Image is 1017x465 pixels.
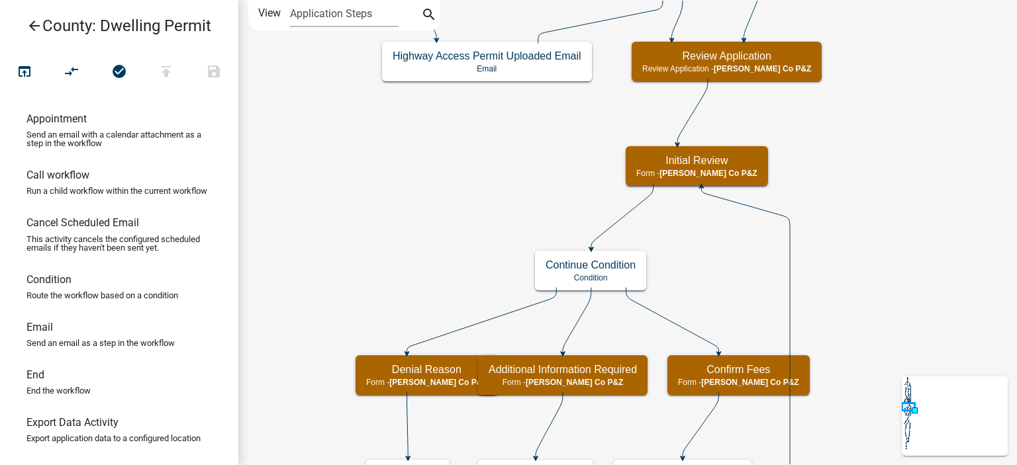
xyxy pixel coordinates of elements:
[526,378,623,387] span: [PERSON_NAME] Co P&Z
[190,58,238,87] button: Save
[206,63,222,82] i: save
[26,187,207,195] p: Run a child workflow within the current workflow
[642,50,811,62] h5: Review Application
[26,18,42,36] i: arrow_back
[26,416,119,429] h6: Export Data Activity
[366,378,487,387] p: Form -
[26,386,91,395] p: End the workflow
[393,50,581,62] h5: Highway Access Permit Uploaded Email
[714,64,811,73] span: [PERSON_NAME] Co P&Z
[642,64,811,73] p: Review Application -
[489,363,637,376] h5: Additional Information Required
[546,273,636,282] p: Condition
[11,11,217,41] a: County: Dwelling Permit
[546,259,636,271] h5: Continue Condition
[389,378,487,387] span: [PERSON_NAME] Co P&Z
[111,63,127,82] i: check_circle
[26,339,175,347] p: Send an email as a step in the workflow
[95,58,143,87] button: No problems
[1,58,238,90] div: Workflow actions
[678,378,799,387] p: Form -
[26,368,44,381] h6: End
[158,63,174,82] i: publish
[421,7,437,25] i: search
[26,235,212,252] p: This activity cancels the configured scheduled emails if they haven't been sent yet.
[26,130,212,148] p: Send an email with a calendar attachment as a step in the workflow
[26,321,53,333] h6: Email
[366,363,487,376] h5: Denial Reason
[701,378,799,387] span: [PERSON_NAME] Co P&Z
[636,169,757,178] p: Form -
[26,169,89,181] h6: Call workflow
[17,63,32,82] i: open_in_browser
[48,58,95,87] button: Auto Layout
[1,58,48,87] button: Test Workflow
[26,434,201,443] p: Export application data to a configured location
[64,63,80,82] i: compare_arrows
[393,64,581,73] p: Email
[142,58,190,87] button: Publish
[26,216,139,229] h6: Cancel Scheduled Email
[26,273,72,286] h6: Condition
[26,291,178,300] p: Route the workflow based on a condition
[659,169,757,178] span: [PERSON_NAME] Co P&Z
[418,5,440,26] button: search
[636,154,757,167] h5: Initial Review
[678,363,799,376] h5: Confirm Fees
[489,378,637,387] p: Form -
[26,112,87,125] h6: Appointment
